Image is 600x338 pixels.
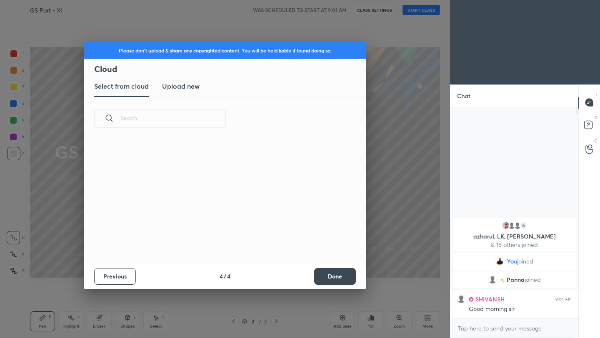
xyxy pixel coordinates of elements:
h4: 4 [227,272,230,281]
img: default.png [507,221,516,230]
p: azharul, LK, [PERSON_NAME] [457,233,571,240]
img: default.png [488,276,497,284]
div: Good morning sir [469,305,572,313]
h3: Upload new [162,81,200,91]
span: joined [517,258,533,265]
img: default.png [457,295,465,303]
h6: SHIVANSH [474,295,505,303]
p: D [595,114,597,121]
button: Done [314,268,356,285]
div: 9:04 AM [555,296,572,301]
span: Panna [507,276,525,283]
h3: Select from cloud [94,81,149,91]
input: Search [121,100,226,136]
div: grid [84,137,356,263]
p: T [595,91,597,97]
img: Learner_Badge_pro_50a137713f.svg [469,297,474,302]
div: Please don't upload & share any copyrighted content. You will be held liable if found doing so. [84,42,366,59]
p: Chat [450,85,477,107]
img: default.png [513,221,522,230]
img: no-rating-badge.077c3623.svg [500,278,505,282]
h4: / [224,272,226,281]
div: grid [450,216,578,318]
h2: Cloud [94,64,366,75]
img: 2e1776e2a17a458f8f2ae63657c11f57.jpg [495,257,504,266]
div: 16 [519,221,527,230]
span: You [507,258,517,265]
p: & 16 others joined [457,241,571,248]
h4: 4 [220,272,223,281]
img: 34cad3b661d84fbc83b337b1dcc3eddf.jpg [502,221,510,230]
p: G [594,138,597,144]
button: Previous [94,268,136,285]
span: joined [525,276,541,283]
